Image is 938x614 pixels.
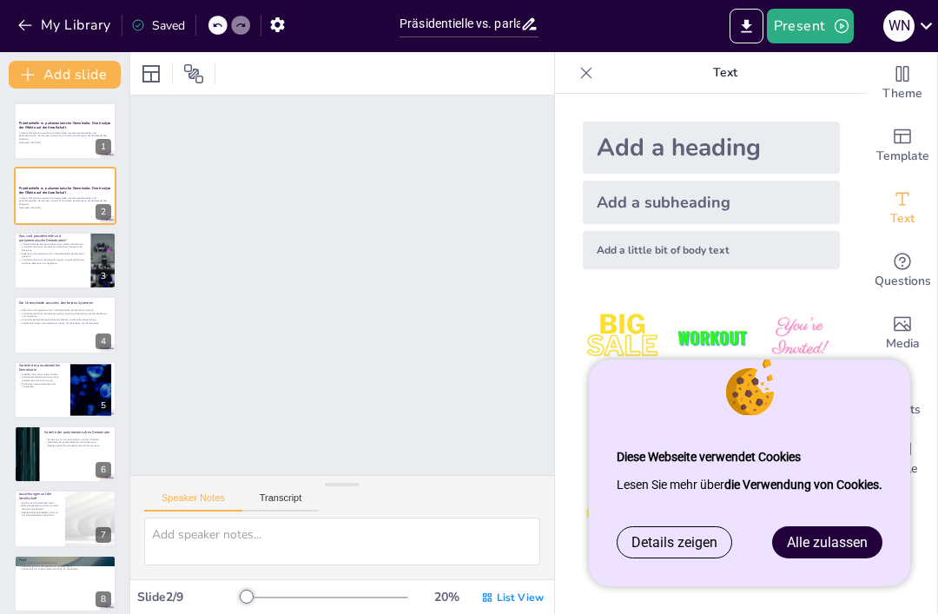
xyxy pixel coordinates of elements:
span: Text [890,209,915,228]
div: Saved [131,17,185,34]
img: 1.jpeg [583,297,664,378]
p: Die Unterschiede zwischen den beiden Systemen [19,300,111,306]
div: Get real-time input from your audience [868,240,937,302]
p: Einfluss auf die politische Kultur. [19,501,60,505]
div: 3 [96,268,111,284]
p: In dieser Präsentation werden die Unterschiede zwischen präsidentieller und parlamentarischer Dem... [19,195,111,205]
span: List View [497,591,544,604]
div: Add a subheading [583,181,840,224]
p: Generated with [URL] [19,141,111,144]
p: Unterschiede beeinflussen politische Stabilität und Entscheidungsfindung. [19,319,111,322]
p: Exekutive und Legislative sind in präsidentiellen Demokratien getrennt. [19,252,86,258]
a: Details zeigen [618,527,731,558]
strong: Präsidentielle vs. parlamentarische Demokratie: Eine Analyse der Effekte auf die Gesellschaft [19,185,111,195]
p: Text [600,52,850,94]
img: 2.jpeg [670,297,751,378]
p: In parlamentarischen Demokratien gibt es enge Verbindungen zwischen Exekutive und Legislative. [19,258,86,264]
div: 2 [14,167,116,224]
div: Add images, graphics, shapes or video [868,302,937,365]
strong: Präsidentielle vs. parlamentarische Demokratie: Eine Analyse der Effekte auf die Gesellschaft [19,121,111,130]
a: Alle zulassen [773,527,882,558]
p: Förderung von Zusammenarbeit zwischen Parteien. [44,438,111,441]
p: Lesen Sie mehr über [617,471,882,498]
button: Add slide [9,61,121,89]
div: 2 [96,204,111,220]
div: Add a little bit of body text [583,231,840,269]
p: Vor- und Nachteile beider Systeme. [19,561,111,564]
p: Vorteile der parlamentarischen Demokratie [44,430,111,435]
p: Fazit [19,557,111,562]
p: Vorteile der präsidentiellen Demokratie [19,363,65,373]
p: Auswirkungen auf die Gesellschaft [19,492,60,501]
div: Layout [137,60,165,88]
p: Was sind präsidentielle und parlamentarische Demokratien? [19,234,86,243]
p: In dieser Präsentation werden die Unterschiede zwischen präsidentieller und parlamentarischer Dem... [19,131,111,141]
button: Transcript [242,492,320,512]
div: 1 [96,139,111,155]
p: Schnelle Entscheidungsfindung ohne parlamentarische Zustimmung. [19,375,65,381]
div: Slide 2 / 9 [137,589,241,605]
span: Details zeigen [631,534,717,551]
p: Auswirkungen auf die Gesellschaft sind signifikant. [19,564,111,568]
p: Gesellschaftliche Stabilität wird von der Demokratieform beeinflusst. [19,511,60,517]
p: Eindeutige Verantwortlichkeit des Präsidenten. [19,382,65,388]
img: 4.jpeg [583,385,664,465]
span: Media [886,334,920,353]
p: Stabilere politische Umgebung durch Kompromisse. [44,444,111,447]
p: Verständnis dieser Unterschiede ist wichtig für die Analyse von Demokratien. [19,321,111,325]
button: W N [883,9,915,43]
span: Position [183,63,204,84]
p: Bürgerengagement variiert zwischen den Demokratietypen. [19,505,60,511]
div: 20 % [426,589,467,605]
span: Theme [882,84,922,103]
div: Add a heading [583,122,840,174]
div: 6 [96,462,111,478]
div: 7 [14,490,116,547]
div: 8 [14,555,116,612]
p: In parlamentarischen Demokratien wählt das Parlament die Regierung. [19,246,86,252]
img: 7.jpeg [583,473,664,554]
p: Stabilität durch einen klaren Führer. [19,373,65,376]
div: Change the overall theme [868,52,937,115]
input: Insert title [400,11,520,36]
p: In parlamentarischen Demokratien gibt es eine enge Verbindung zwischen Exekutive und Legislative. [19,312,111,318]
p: Generated with [URL] [19,205,111,208]
p: Exekutive und Legislative sind in präsidentiellen Demokratien getrennt. [19,309,111,313]
div: 1 [14,102,116,160]
div: 5 [96,398,111,413]
span: Alle zulassen [787,534,868,551]
div: W N [883,10,915,42]
div: Add text boxes [868,177,937,240]
div: 6 [14,426,116,483]
div: 7 [96,527,111,543]
img: 3.jpeg [759,297,840,378]
div: 3 [14,232,116,289]
span: Template [876,147,929,166]
a: die Verwendung von Cookies. [724,478,882,492]
button: Present [767,9,854,43]
div: 5 [14,361,116,419]
button: Speaker Notes [144,492,242,512]
div: 8 [96,591,111,607]
button: My Library [13,11,118,39]
strong: Diese Webseite verwendet Cookies [617,450,801,464]
button: Export to PowerPoint [730,9,763,43]
p: Präsidentielle Demokratien haben einen starken Präsidenten. [19,242,86,246]
div: 4 [14,296,116,353]
span: Questions [875,272,931,291]
p: Verständnis der Unterschiede ist wichtig für die Analyse. [19,567,111,571]
p: Flexibilität bei gesellschaftlichen Veränderungen. [44,441,111,445]
div: 4 [96,333,111,349]
div: Add ready made slides [868,115,937,177]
